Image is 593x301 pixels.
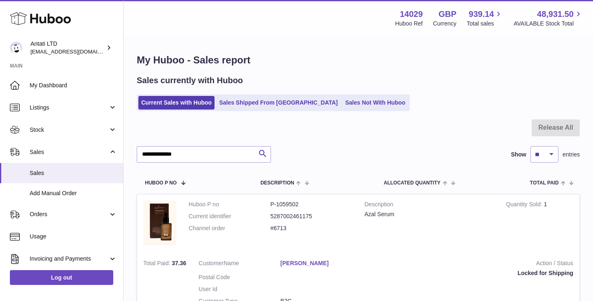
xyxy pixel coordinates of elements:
[514,20,583,28] span: AVAILABLE Stock Total
[467,9,503,28] a: 939.14 Total sales
[216,96,341,110] a: Sales Shipped From [GEOGRAPHIC_DATA]
[439,9,456,20] strong: GBP
[143,260,172,268] strong: Total Paid
[30,189,117,197] span: Add Manual Order
[400,9,423,20] strong: 14029
[563,151,580,159] span: entries
[137,75,243,86] h2: Sales currently with Huboo
[280,259,362,267] a: [PERSON_NAME]
[30,210,108,218] span: Orders
[271,212,353,220] dd: 5287002461175
[374,269,573,277] div: Locked for Shipping
[514,9,583,28] a: 48,931.50 AVAILABLE Stock Total
[30,82,117,89] span: My Dashboard
[138,96,215,110] a: Current Sales with Huboo
[271,224,353,232] dd: #6713
[189,212,271,220] dt: Current identifier
[10,42,22,54] img: toufic@antatiskin.com
[364,210,494,218] div: Azal Serum
[537,9,574,20] span: 48,931.50
[143,201,176,245] img: 1758734467.png
[364,201,494,210] strong: Description
[198,273,280,281] dt: Postal Code
[395,20,423,28] div: Huboo Ref
[10,270,113,285] a: Log out
[30,126,108,134] span: Stock
[30,233,117,240] span: Usage
[271,201,353,208] dd: P-1059502
[189,201,271,208] dt: Huboo P no
[260,180,294,186] span: Description
[374,259,573,269] strong: Action / Status
[467,20,503,28] span: Total sales
[342,96,408,110] a: Sales Not With Huboo
[137,54,580,67] h1: My Huboo - Sales report
[433,20,457,28] div: Currency
[198,259,280,269] dt: Name
[469,9,494,20] span: 939.14
[30,169,117,177] span: Sales
[145,180,177,186] span: Huboo P no
[30,148,108,156] span: Sales
[30,255,108,263] span: Invoicing and Payments
[30,104,108,112] span: Listings
[511,151,526,159] label: Show
[198,285,280,293] dt: User Id
[189,224,271,232] dt: Channel order
[530,180,559,186] span: Total paid
[30,40,105,56] div: Antati LTD
[172,260,186,266] span: 37.36
[506,201,544,210] strong: Quantity Sold
[30,48,121,55] span: [EMAIL_ADDRESS][DOMAIN_NAME]
[198,260,224,266] span: Customer
[384,180,441,186] span: ALLOCATED Quantity
[500,194,579,253] td: 1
